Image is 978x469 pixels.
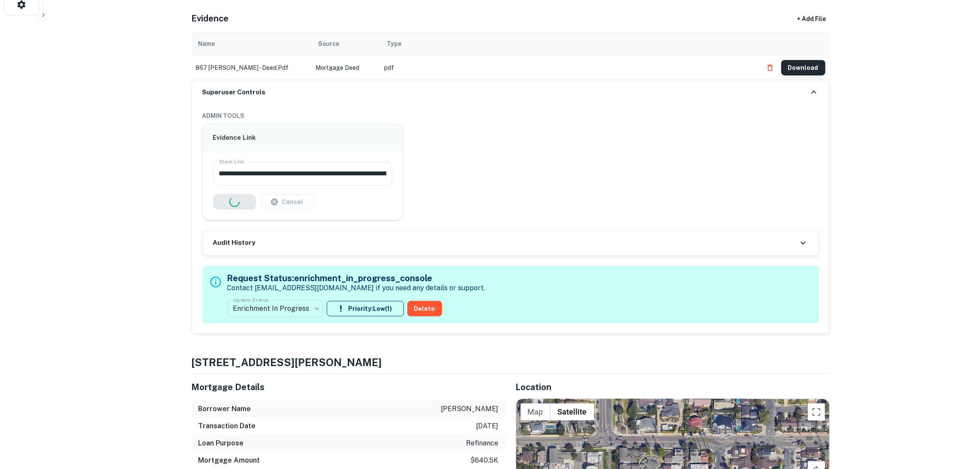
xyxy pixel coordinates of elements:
[935,400,978,442] iframe: Chat Widget
[199,438,244,448] h6: Loan Purpose
[441,404,499,414] p: [PERSON_NAME]
[327,301,404,316] button: Priority:Low(1)
[808,403,825,421] button: Toggle fullscreen view
[781,60,825,75] button: Download
[202,87,266,97] h6: Superuser Controls
[213,133,393,143] h6: Evidence Link
[551,403,594,421] button: Show satellite imagery
[380,32,758,56] th: Type
[466,438,499,448] p: refinance
[782,11,842,27] div: + Add File
[219,158,244,165] label: Slack Link
[227,283,485,293] p: Contact [EMAIL_ADDRESS][DOMAIN_NAME] if you need any details or support.
[192,32,830,80] div: scrollable content
[387,39,402,49] div: Type
[380,56,758,80] td: pdf
[199,455,260,466] h6: Mortgage Amount
[199,404,251,414] h6: Borrower Name
[227,297,323,321] div: Enrichment In Progress
[192,32,312,56] th: Name
[407,301,442,316] button: Delete
[233,296,269,304] label: Update Status
[516,381,830,394] h5: Location
[199,39,215,49] div: Name
[192,381,506,394] h5: Mortgage Details
[199,421,256,431] h6: Transaction Date
[192,12,229,25] h5: Evidence
[192,355,830,370] h4: [STREET_ADDRESS][PERSON_NAME]
[476,421,499,431] p: [DATE]
[471,455,499,466] p: $640.5k
[227,272,485,285] h5: Request Status: enrichment_in_progress_console
[202,111,819,120] h6: ADMIN TOOLS
[319,39,340,49] div: Source
[312,56,380,80] td: Mortgage Deed
[192,56,312,80] td: 867 [PERSON_NAME] - deed.pdf
[762,61,778,75] button: Delete file
[312,32,380,56] th: Source
[521,403,551,421] button: Show street map
[213,238,256,248] h6: Audit History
